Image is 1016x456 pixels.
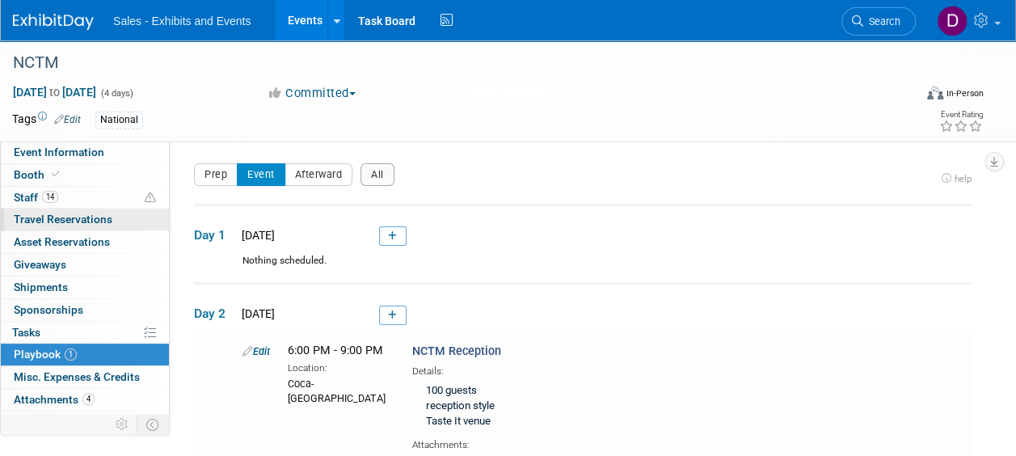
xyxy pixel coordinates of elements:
[14,191,58,204] span: Staff
[14,213,112,226] span: Travel Reservations
[412,360,761,378] div: Details:
[99,88,133,99] span: (4 days)
[261,85,362,102] button: Committed
[285,163,353,186] button: Afterward
[1,299,169,321] a: Sponsorships
[863,15,900,27] span: Search
[12,326,40,339] span: Tasks
[412,344,501,358] span: NCTM Reception
[1,254,169,276] a: Giveaways
[937,6,968,36] img: Dan Schmidt
[14,348,77,361] span: Playbook
[1,209,169,230] a: Travel Reservations
[412,378,761,436] div: 100 guests reception style Taste It venue
[1,231,169,253] a: Asset Reservations
[288,359,388,375] div: Location:
[1,389,169,411] a: Attachments4
[54,114,81,125] a: Edit
[14,146,104,158] span: Event Information
[939,111,983,119] div: Event Rating
[14,235,110,248] span: Asset Reservations
[95,112,143,129] div: National
[14,393,95,406] span: Attachments
[288,344,383,357] span: 6:00 PM - 9:00 PM
[113,15,251,27] span: Sales - Exhibits and Events
[14,281,68,293] span: Shipments
[14,258,66,271] span: Giveaways
[237,229,275,242] span: [DATE]
[955,173,972,184] span: help
[194,226,234,244] span: Day 1
[14,370,140,383] span: Misc. Expenses & Credits
[12,111,81,129] td: Tags
[108,414,137,435] td: Personalize Event Tab Strip
[194,305,234,323] span: Day 2
[1,344,169,365] a: Playbook1
[14,168,63,181] span: Booth
[47,86,62,99] span: to
[52,170,60,179] i: Booth reservation complete
[288,375,388,406] div: Coca-[GEOGRAPHIC_DATA]
[1,322,169,344] a: Tasks
[194,163,238,186] button: Prep
[1,366,169,388] a: Misc. Expenses & Credits
[1,164,169,186] a: Booth
[7,49,900,78] div: NCTM
[237,307,275,320] span: [DATE]
[12,85,97,99] span: [DATE] [DATE]
[1,277,169,298] a: Shipments
[65,348,77,361] span: 1
[242,345,270,357] a: Edit
[194,254,972,282] div: Nothing scheduled.
[360,163,394,186] button: All
[14,303,83,316] span: Sponsorships
[842,84,984,108] div: Event Format
[412,436,761,452] div: Attachments:
[137,414,170,435] td: Toggle Event Tabs
[1,187,169,209] a: Staff14
[841,7,916,36] a: Search
[42,191,58,203] span: 14
[237,163,285,186] button: Event
[145,191,156,205] span: Potential Scheduling Conflict -- at least one attendee is tagged in another overlapping event.
[1,141,169,163] a: Event Information
[946,87,984,99] div: In-Person
[82,393,95,405] span: 4
[927,87,943,99] img: Format-Inperson.png
[13,14,94,30] img: ExhibitDay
